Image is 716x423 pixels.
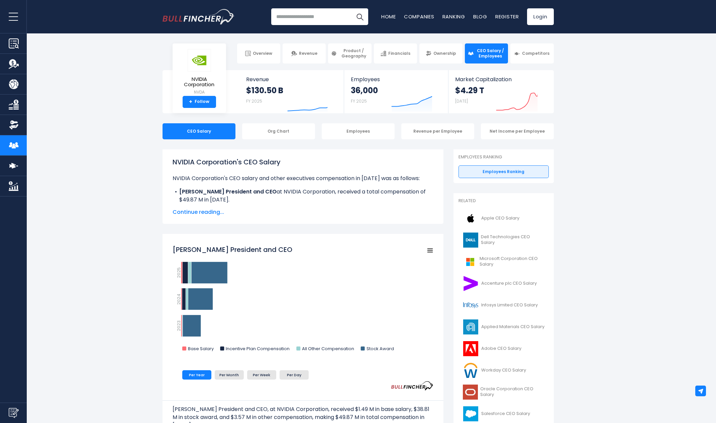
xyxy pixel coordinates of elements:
img: ACN logo [463,276,479,291]
li: Per Year [182,370,211,380]
span: Employees [351,76,441,83]
span: Accenture plc CEO Salary [481,281,537,286]
div: Net Income per Employee [481,123,554,139]
p: Related [458,198,549,204]
a: Workday CEO Salary [458,361,549,380]
img: CRM logo [463,406,479,421]
a: Employees 36,000 FY 2025 [344,70,448,113]
a: Register [495,13,519,20]
small: [DATE] [455,98,468,104]
a: Home [381,13,396,20]
div: Org Chart [242,123,315,139]
span: Continue reading... [173,208,433,216]
span: Workday CEO Salary [481,368,526,373]
img: Bullfincher logo [163,9,235,24]
text: All Other Compensation [302,345,354,352]
a: Dell Technologies CEO Salary [458,231,549,249]
li: Per Week [247,370,276,380]
a: Companies [404,13,434,20]
div: CEO Salary [163,123,235,139]
span: Ownership [433,51,456,56]
span: Infosys Limited CEO Salary [481,302,538,308]
p: NVIDIA Corporation's CEO salary and other executives compensation in [DATE] was as follows: [173,174,433,182]
span: Microsoft Corporation CEO Salary [480,256,545,267]
text: 2023 [175,320,182,331]
span: Financials [388,51,410,56]
strong: $130.50 B [246,85,283,96]
a: Employees Ranking [458,165,549,178]
button: Search [351,8,368,25]
a: Microsoft Corporation CEO Salary [458,253,549,271]
img: AAPL logo [463,211,479,226]
a: Accenture plc CEO Salary [458,274,549,293]
strong: + [189,99,192,105]
span: Salesforce CEO Salary [481,411,530,417]
span: Overview [253,51,272,56]
a: CEO Salary / Employees [465,43,508,63]
img: ADBE logo [463,341,479,356]
img: Ownership [9,120,19,130]
h1: NVIDIA Corporation's CEO Salary [173,157,433,167]
img: ORCL logo [463,385,478,400]
a: Ranking [442,13,465,20]
a: NVIDIA Corporation NVDA [178,49,221,96]
a: Ownership [419,43,463,63]
img: DELL logo [463,233,479,248]
text: 2025 [175,267,182,278]
small: NVDA [178,89,221,95]
a: Infosys Limited CEO Salary [458,296,549,314]
strong: $4.29 T [455,85,484,96]
span: Oracle Corporation CEO Salary [480,386,545,398]
text: Base Salary [188,345,214,352]
img: WDAY logo [463,363,479,378]
span: Competitors [522,51,549,56]
a: +Follow [183,96,216,108]
a: Blog [473,13,487,20]
a: Login [527,8,554,25]
span: Adobe CEO Salary [481,346,521,351]
strong: 36,000 [351,85,378,96]
span: Market Capitalization [455,76,546,83]
small: FY 2025 [246,98,262,104]
span: Revenue [246,76,337,83]
a: Revenue [283,43,326,63]
li: Per Month [215,370,244,380]
a: Apple CEO Salary [458,209,549,228]
a: Competitors [510,43,553,63]
small: FY 2025 [351,98,367,104]
a: Revenue $130.50 B FY 2025 [239,70,344,113]
a: Overview [237,43,280,63]
span: Applied Materials CEO Salary [481,324,544,330]
span: NVIDIA Corporation [178,77,221,88]
a: Product / Geography [328,43,371,63]
tspan: [PERSON_NAME] President and CEO [173,245,292,254]
span: Product / Geography [339,48,368,58]
img: MSFT logo [463,254,478,269]
p: Employees Ranking [458,154,549,160]
li: at NVIDIA Corporation, received a total compensation of $49.87 M in [DATE]. [173,188,433,204]
img: INFY logo [463,298,479,313]
text: 2024 [175,294,182,305]
svg: Jen-Hsun Huang President and CEO [173,242,433,359]
span: Revenue [299,51,317,56]
a: Oracle Corporation CEO Salary [458,383,549,401]
a: Applied Materials CEO Salary [458,318,549,336]
a: Adobe CEO Salary [458,339,549,358]
span: Dell Technologies CEO Salary [481,234,544,246]
b: [PERSON_NAME] President and CEO [179,188,277,195]
span: Apple CEO Salary [481,216,519,221]
a: Market Capitalization $4.29 T [DATE] [448,70,553,113]
span: CEO Salary / Employees [476,48,505,58]
a: Salesforce CEO Salary [458,405,549,423]
div: Revenue per Employee [401,123,474,139]
li: Per Day [280,370,309,380]
text: Stock Award [366,345,394,352]
text: Incentive Plan Compensation [226,345,290,352]
a: Financials [374,43,417,63]
div: Employees [322,123,395,139]
a: Go to homepage [163,9,234,24]
img: AMAT logo [463,319,479,334]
